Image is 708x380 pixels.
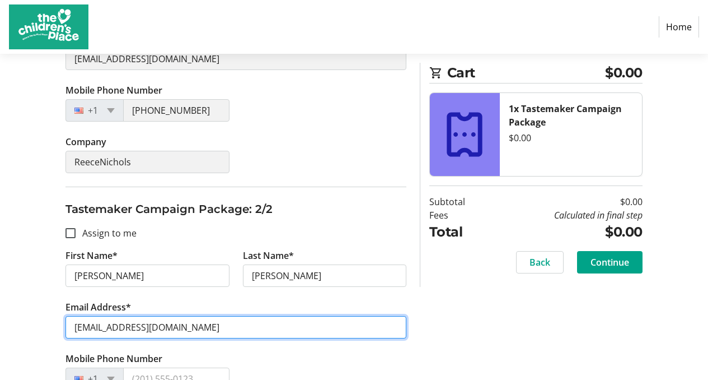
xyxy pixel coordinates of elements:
[65,201,406,217] h3: Tastemaker Campaign Package: 2/2
[429,222,491,242] td: Total
[447,63,605,83] span: Cart
[429,195,491,208] td: Subtotal
[65,352,162,365] label: Mobile Phone Number
[65,84,162,97] label: Mobile Phone Number
[577,251,643,274] button: Continue
[659,16,699,38] a: Home
[491,208,643,222] td: Calculated in final step
[76,226,137,240] label: Assign to me
[491,195,643,208] td: $0.00
[65,249,118,262] label: First Name*
[529,256,550,269] span: Back
[491,222,643,242] td: $0.00
[429,208,491,222] td: Fees
[9,4,88,49] img: The Children's Place's Logo
[123,99,229,122] input: (201) 555-0123
[65,300,131,314] label: Email Address*
[243,249,294,262] label: Last Name*
[516,251,564,274] button: Back
[605,63,643,83] span: $0.00
[590,256,629,269] span: Continue
[509,103,622,128] strong: 1x Tastemaker Campaign Package
[65,135,106,149] label: Company
[509,131,633,145] div: $0.00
